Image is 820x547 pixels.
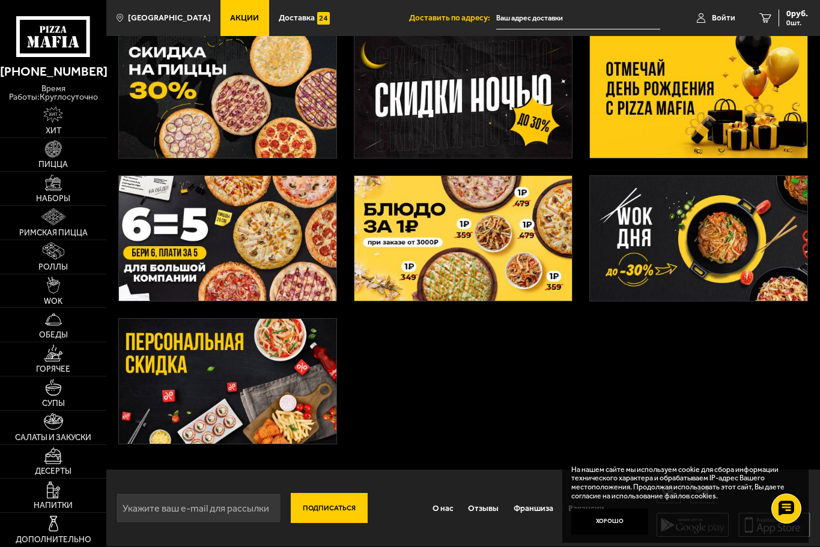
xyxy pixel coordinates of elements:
[712,14,735,22] span: Войти
[15,434,91,442] span: Салаты и закуски
[116,493,281,523] input: Укажите ваш e-mail для рассылки
[19,229,88,237] span: Римская пицца
[786,19,808,26] span: 0 шт.
[496,7,660,29] input: Ваш адрес доставки
[317,12,330,25] img: 15daf4d41897b9f0e9f617042186c801.svg
[42,399,65,408] span: Супы
[291,493,368,523] button: Подписаться
[425,494,461,522] a: О нас
[786,10,808,18] span: 0 руб.
[36,365,70,373] span: Горячее
[461,494,506,522] a: Отзывы
[36,195,70,203] span: Наборы
[560,494,612,522] a: Вакансии
[506,494,561,522] a: Франшиза
[46,127,61,135] span: Хит
[35,467,71,476] span: Десерты
[571,465,793,501] p: На нашем сайте мы используем cookie для сбора информации технического характера и обрабатываем IP...
[571,509,648,534] button: Хорошо
[39,331,68,339] span: Обеды
[38,160,68,169] span: Пицца
[279,14,315,22] span: Доставка
[44,297,62,306] span: WOK
[34,501,73,510] span: Напитки
[409,14,496,22] span: Доставить по адресу:
[230,14,259,22] span: Акции
[128,14,211,22] span: [GEOGRAPHIC_DATA]
[16,536,91,544] span: Дополнительно
[38,263,68,271] span: Роллы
